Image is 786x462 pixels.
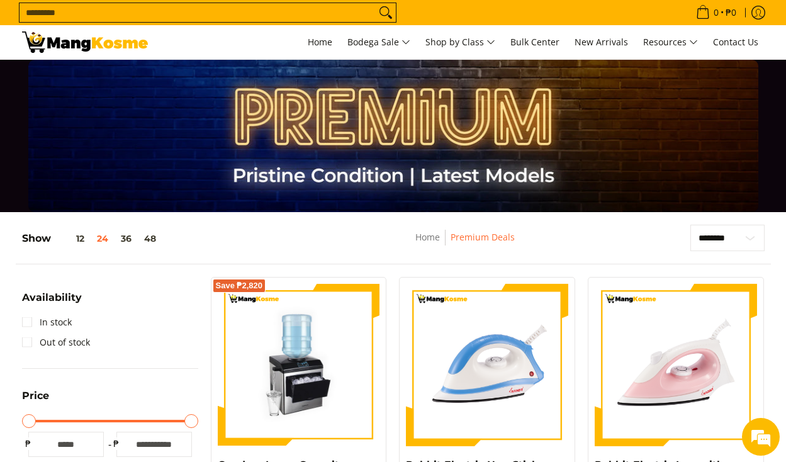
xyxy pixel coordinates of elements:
a: Home [301,25,339,59]
span: • [692,6,740,20]
nav: Main Menu [160,25,765,59]
span: Home [308,36,332,48]
a: Contact Us [707,25,765,59]
span: ₱0 [724,8,738,17]
a: New Arrivals [568,25,634,59]
button: 36 [115,234,138,244]
button: 24 [91,234,115,244]
img: https://mangkosme.com/products/rabbit-eletric-iron-with-steamer-5188a-class-a [595,284,757,446]
span: Resources [643,35,698,50]
span: Contact Us [713,36,758,48]
nav: Breadcrumbs [329,230,602,258]
a: Premium Deals [451,231,515,243]
span: Save ₱2,820 [216,282,263,290]
span: Availability [22,293,82,303]
a: In stock [22,312,72,332]
span: ₱ [110,437,123,450]
h5: Show [22,232,162,245]
a: Home [415,231,440,243]
button: 48 [138,234,162,244]
a: Shop by Class [419,25,502,59]
a: Bodega Sale [341,25,417,59]
span: Bulk Center [510,36,559,48]
span: Price [22,391,49,401]
span: ₱ [22,437,35,450]
img: https://mangkosme.com/products/rabbit-electric-non-stick-dry-iron-5188c-class-a [406,284,568,446]
summary: Open [22,391,49,410]
img: https://mangkosme.com/products/condura-large-capacity-ice-maker-premium [218,284,380,446]
summary: Open [22,293,82,312]
a: Resources [637,25,704,59]
img: Premium Deals: Best Premium Home Appliances Sale l Mang Kosme [22,31,148,53]
span: Bodega Sale [347,35,410,50]
a: Bulk Center [504,25,566,59]
button: Search [376,3,396,22]
a: Out of stock [22,332,90,352]
span: Shop by Class [425,35,495,50]
button: 12 [51,234,91,244]
span: 0 [712,8,721,17]
span: New Arrivals [575,36,628,48]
